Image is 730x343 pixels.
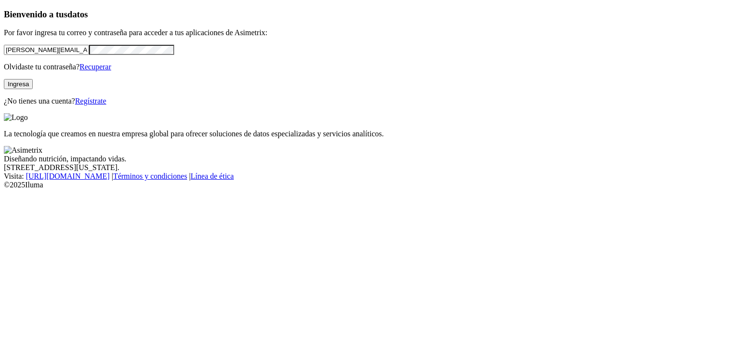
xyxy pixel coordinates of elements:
img: Logo [4,113,28,122]
a: [URL][DOMAIN_NAME] [26,172,110,180]
div: Diseñando nutrición, impactando vidas. [4,155,726,163]
div: © 2025 Iluma [4,181,726,189]
a: Términos y condiciones [113,172,187,180]
div: [STREET_ADDRESS][US_STATE]. [4,163,726,172]
p: Olvidaste tu contraseña? [4,63,726,71]
p: La tecnología que creamos en nuestra empresa global para ofrecer soluciones de datos especializad... [4,130,726,138]
button: Ingresa [4,79,33,89]
a: Recuperar [79,63,111,71]
h3: Bienvenido a tus [4,9,726,20]
a: Línea de ética [191,172,234,180]
input: Tu correo [4,45,89,55]
p: ¿No tienes una cuenta? [4,97,726,106]
div: Visita : | | [4,172,726,181]
span: datos [67,9,88,19]
img: Asimetrix [4,146,42,155]
a: Regístrate [75,97,106,105]
p: Por favor ingresa tu correo y contraseña para acceder a tus aplicaciones de Asimetrix: [4,28,726,37]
